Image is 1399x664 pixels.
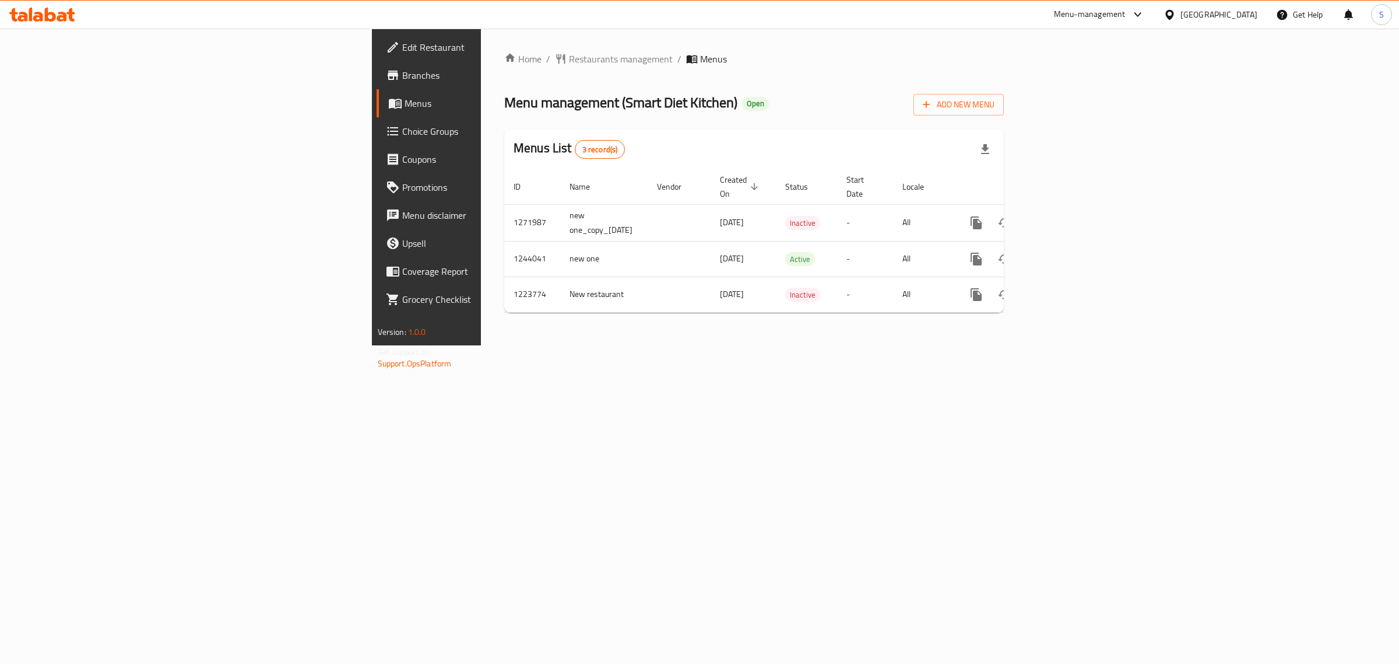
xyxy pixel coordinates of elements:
[990,245,1018,273] button: Change Status
[657,180,697,194] span: Vendor
[837,241,893,277] td: -
[555,52,673,66] a: Restaurants management
[720,251,744,266] span: [DATE]
[402,208,596,222] span: Menu disclaimer
[962,209,990,237] button: more
[377,33,606,61] a: Edit Restaurant
[378,356,452,371] a: Support.OpsPlatform
[971,135,999,163] div: Export file
[569,52,673,66] span: Restaurants management
[570,180,605,194] span: Name
[377,61,606,89] a: Branches
[1180,8,1257,21] div: [GEOGRAPHIC_DATA]
[504,52,1004,66] nav: breadcrumb
[742,97,769,111] div: Open
[377,257,606,285] a: Coverage Report
[378,344,431,359] span: Get support on:
[402,40,596,54] span: Edit Restaurant
[893,277,953,312] td: All
[785,253,815,266] span: Active
[1054,8,1126,22] div: Menu-management
[377,117,606,145] a: Choice Groups
[990,281,1018,309] button: Change Status
[837,277,893,312] td: -
[402,180,596,194] span: Promotions
[575,144,625,155] span: 3 record(s)
[785,288,820,302] div: Inactive
[377,201,606,229] a: Menu disclaimer
[720,173,762,201] span: Created On
[962,281,990,309] button: more
[913,94,1004,116] button: Add New Menu
[504,89,737,116] span: Menu management ( Smart Diet Kitchen )
[1379,8,1384,21] span: S
[402,264,596,278] span: Coverage Report
[677,52,681,66] li: /
[402,236,596,250] span: Upsell
[962,245,990,273] button: more
[785,180,823,194] span: Status
[846,173,879,201] span: Start Date
[405,96,596,110] span: Menus
[742,99,769,109] span: Open
[402,152,596,166] span: Coupons
[893,241,953,277] td: All
[377,285,606,313] a: Grocery Checklist
[923,97,994,112] span: Add New Menu
[720,286,744,302] span: [DATE]
[785,216,820,230] span: Inactive
[408,324,426,340] span: 1.0.0
[514,180,536,194] span: ID
[953,169,1084,205] th: Actions
[893,204,953,241] td: All
[377,89,606,117] a: Menus
[377,229,606,257] a: Upsell
[514,139,625,159] h2: Menus List
[377,145,606,173] a: Coupons
[700,52,727,66] span: Menus
[902,180,939,194] span: Locale
[402,124,596,138] span: Choice Groups
[402,292,596,306] span: Grocery Checklist
[377,173,606,201] a: Promotions
[720,215,744,230] span: [DATE]
[378,324,406,340] span: Version:
[990,209,1018,237] button: Change Status
[504,169,1084,313] table: enhanced table
[837,204,893,241] td: -
[402,68,596,82] span: Branches
[785,288,820,302] span: Inactive
[575,140,625,159] div: Total records count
